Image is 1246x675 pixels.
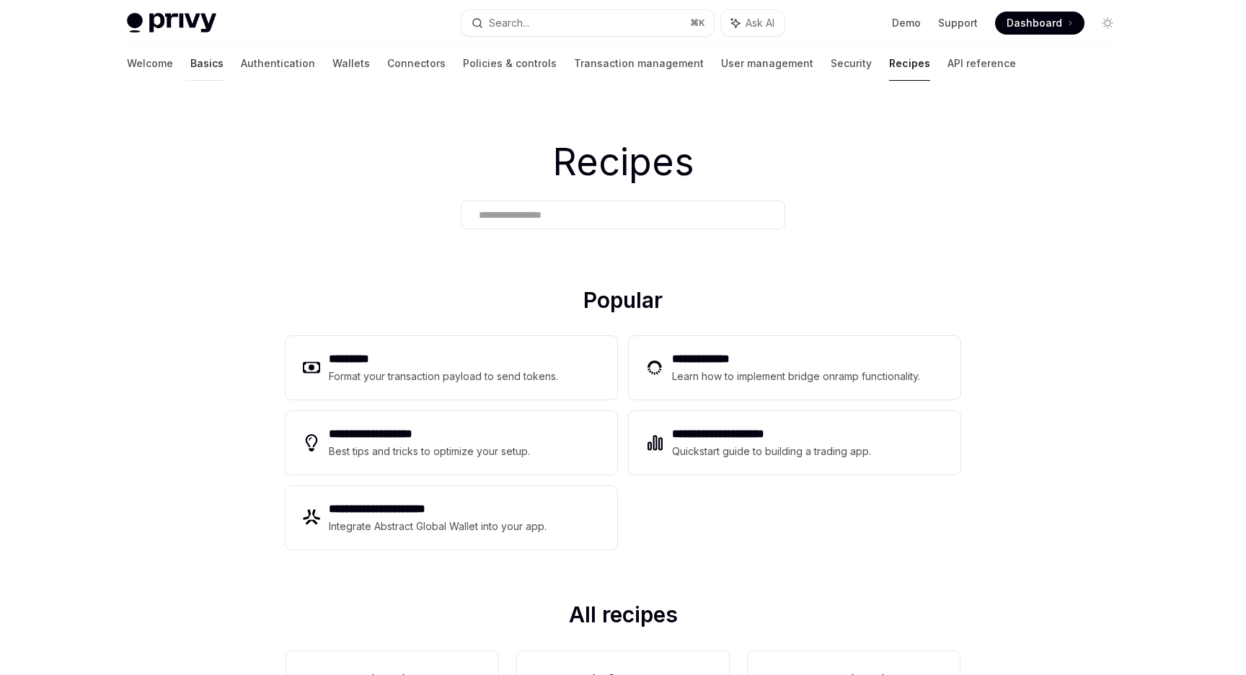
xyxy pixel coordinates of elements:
[127,13,216,33] img: light logo
[332,46,370,81] a: Wallets
[329,443,532,460] div: Best tips and tricks to optimize your setup.
[286,601,960,633] h2: All recipes
[672,443,872,460] div: Quickstart guide to building a trading app.
[463,46,557,81] a: Policies & controls
[241,46,315,81] a: Authentication
[831,46,872,81] a: Security
[629,336,960,400] a: **** **** ***Learn how to implement bridge onramp functionality.
[387,46,446,81] a: Connectors
[746,16,774,30] span: Ask AI
[672,368,924,385] div: Learn how to implement bridge onramp functionality.
[461,10,714,36] button: Search...⌘K
[574,46,704,81] a: Transaction management
[721,46,813,81] a: User management
[329,368,559,385] div: Format your transaction payload to send tokens.
[721,10,785,36] button: Ask AI
[995,12,1084,35] a: Dashboard
[489,14,529,32] div: Search...
[127,46,173,81] a: Welcome
[1096,12,1119,35] button: Toggle dark mode
[286,287,960,319] h2: Popular
[938,16,978,30] a: Support
[892,16,921,30] a: Demo
[1007,16,1062,30] span: Dashboard
[190,46,224,81] a: Basics
[947,46,1016,81] a: API reference
[889,46,930,81] a: Recipes
[329,518,548,535] div: Integrate Abstract Global Wallet into your app.
[690,17,705,29] span: ⌘ K
[286,336,617,400] a: **** ****Format your transaction payload to send tokens.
